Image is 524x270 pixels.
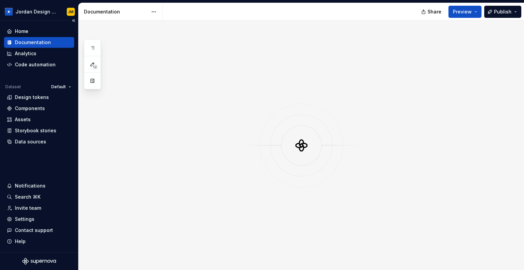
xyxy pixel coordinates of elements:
div: Data sources [15,138,46,145]
a: Storybook stories [4,125,74,136]
div: Storybook stories [15,127,56,134]
div: Analytics [15,50,36,57]
div: Invite team [15,205,41,211]
span: Publish [494,8,512,15]
a: Assets [4,114,74,125]
span: Share [428,8,441,15]
svg: Supernova Logo [22,258,56,265]
button: Default [48,82,74,92]
a: Settings [4,214,74,225]
span: Preview [453,8,472,15]
button: Collapse sidebar [69,16,78,25]
button: Help [4,236,74,247]
div: Design tokens [15,94,49,101]
span: Default [51,84,66,90]
a: Design tokens [4,92,74,103]
div: Search ⌘K [15,194,40,200]
button: Publish [484,6,521,18]
div: Contact support [15,227,53,234]
button: Jordan Design SystemJM [1,4,77,19]
div: Settings [15,216,34,223]
div: Home [15,28,28,35]
div: Jordan Design System [16,8,59,15]
div: Help [15,238,26,245]
a: Code automation [4,59,74,70]
button: Preview [448,6,482,18]
a: Components [4,103,74,114]
div: Code automation [15,61,56,68]
div: Documentation [15,39,51,46]
div: Notifications [15,182,46,189]
button: Share [418,6,446,18]
a: Data sources [4,136,74,147]
img: 049812b6-2877-400d-9dc9-987621144c16.png [5,8,13,16]
a: Invite team [4,203,74,213]
span: 12 [92,64,98,70]
a: Documentation [4,37,74,48]
div: Assets [15,116,31,123]
div: JM [68,9,74,14]
a: Home [4,26,74,37]
button: Contact support [4,225,74,236]
div: Dataset [5,84,21,90]
div: Documentation [84,8,148,15]
button: Notifications [4,180,74,191]
button: Search ⌘K [4,192,74,202]
a: Analytics [4,48,74,59]
div: Components [15,105,45,112]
